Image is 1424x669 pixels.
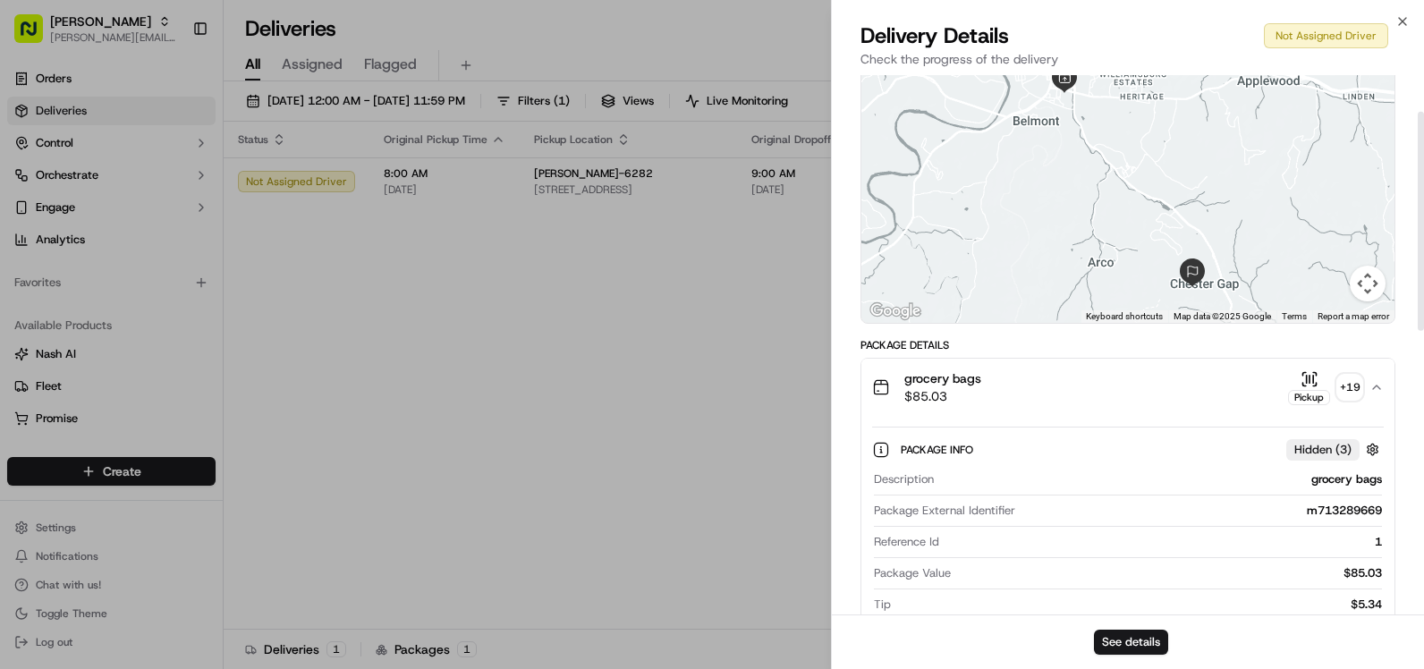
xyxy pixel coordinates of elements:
div: grocery bags [941,471,1382,487]
img: Google [866,300,925,323]
button: grocery bags$85.03Pickup+19 [861,359,1394,416]
span: $85.03 [904,387,981,405]
img: 8571987876998_91fb9ceb93ad5c398215_72.jpg [38,171,70,203]
span: Description [874,471,934,487]
span: API Documentation [169,351,287,369]
button: Pickup [1288,370,1330,405]
div: 1 [946,534,1382,550]
button: Map camera controls [1350,266,1386,301]
img: 1736555255976-a54dd68f-1ca7-489b-9aae-adbdc363a1c4 [18,171,50,203]
span: Knowledge Base [36,351,137,369]
div: We're available if you need us! [81,189,246,203]
button: Pickup+19 [1288,370,1362,405]
button: Start new chat [304,176,326,198]
span: Pylon [178,395,216,409]
span: Package Value [874,565,951,581]
span: [DATE] [59,277,96,292]
button: Keyboard shortcuts [1086,310,1163,323]
div: Past conversations [18,233,120,247]
a: 📗Knowledge Base [11,344,144,377]
a: Open this area in Google Maps (opens a new window) [866,300,925,323]
span: grocery bags [904,369,981,387]
div: $5.34 [898,597,1382,613]
div: $85.03 [958,565,1382,581]
div: m713289669 [1022,503,1382,519]
a: Report a map error [1318,311,1389,321]
div: Package Details [860,338,1395,352]
img: Nash [18,18,54,54]
span: Delivery Details [860,21,1009,50]
div: 📗 [18,353,32,368]
input: Got a question? Start typing here... [47,115,322,134]
span: Tip [874,597,891,613]
a: Terms (opens in new tab) [1282,311,1307,321]
span: Hidden ( 3 ) [1294,442,1352,458]
p: Welcome 👋 [18,72,326,100]
span: Package Info [901,443,977,457]
p: Check the progress of the delivery [860,50,1395,68]
span: Reference Id [874,534,939,550]
span: Map data ©2025 Google [1174,311,1271,321]
button: See all [277,229,326,250]
button: Hidden (3) [1286,438,1384,461]
button: See details [1094,630,1168,655]
div: Pickup [1288,390,1330,405]
div: 💻 [151,353,165,368]
a: 💻API Documentation [144,344,294,377]
div: + 19 [1337,375,1362,400]
span: Package External Identifier [874,503,1015,519]
div: Start new chat [81,171,293,189]
a: Powered byPylon [126,394,216,409]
